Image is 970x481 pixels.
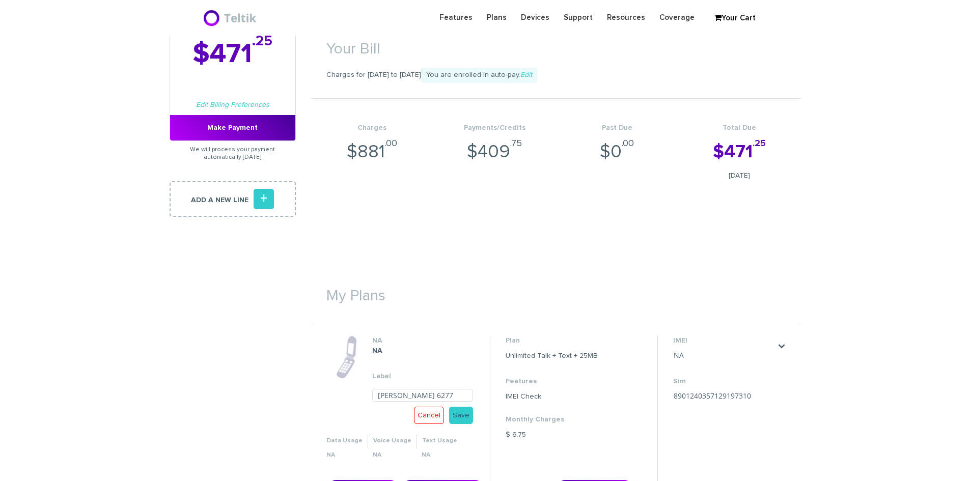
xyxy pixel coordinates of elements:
[432,8,480,27] a: Features
[336,335,357,379] img: phone
[311,68,801,83] p: Charges for [DATE] to [DATE]
[673,335,775,346] dt: IMEI
[678,124,801,132] h4: Total Due
[506,430,598,440] dd: $ 6.75
[449,407,473,424] a: Save
[372,371,474,381] dt: Label
[506,391,598,402] dd: IMEI Check
[622,139,634,148] sup: .00
[678,99,801,191] li: $471
[514,8,557,27] a: Devices
[311,124,434,132] h4: Charges
[433,99,556,191] li: $409
[170,141,296,166] p: We will process your payment automatically [DATE]
[385,139,397,148] sup: .00
[520,71,532,78] a: Edit
[254,189,274,209] i: +
[311,99,434,191] li: $881
[709,11,760,26] a: Your Cart
[321,448,368,462] th: NA
[673,376,775,386] dt: Sim
[433,124,556,132] h4: Payments/Credits
[421,68,537,83] span: You are enrolled in auto-pay.
[506,351,598,361] dd: Unlimited Talk + Text + 25MB
[510,139,522,148] sup: .75
[556,99,679,191] li: $0
[170,115,295,140] a: Make Payment
[311,272,801,309] h1: My Plans
[203,8,259,28] img: BriteX
[170,181,296,217] a: Add a new line+
[196,101,269,108] a: Edit Billing Preferences
[778,342,786,350] a: .
[480,8,514,27] a: Plans
[417,434,462,448] th: Text Usage
[368,448,417,462] th: NA
[506,376,598,386] dt: Features
[170,39,295,69] h2: $471
[600,8,652,27] a: Resources
[414,407,444,424] a: Cancel
[417,448,462,462] th: NA
[368,434,417,448] th: Voice Usage
[753,139,766,148] sup: .25
[252,34,272,48] sup: .25
[321,434,368,448] th: Data Usage
[652,8,702,27] a: Coverage
[311,25,801,63] h1: Your Bill
[556,124,679,132] h4: Past Due
[506,414,598,425] dt: Monthly Charges
[506,335,598,346] dt: Plan
[372,335,474,346] dt: NA
[557,8,600,27] a: Support
[372,347,382,354] strong: NA
[678,171,801,181] span: [DATE]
